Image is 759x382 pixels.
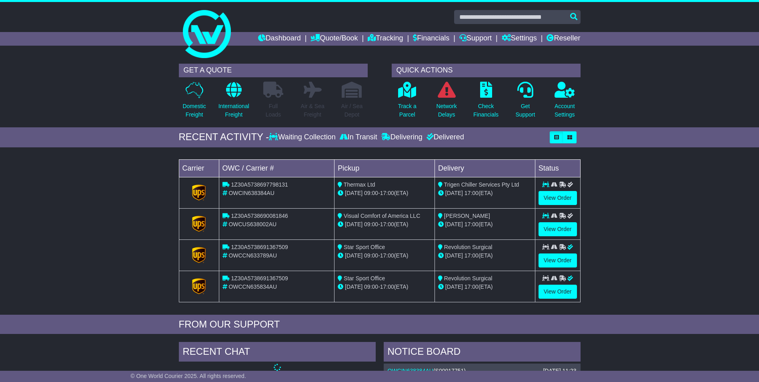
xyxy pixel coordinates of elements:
span: S00017751 [435,368,464,374]
span: [DATE] [445,190,463,196]
a: View Order [539,253,577,267]
a: Quote/Book [310,32,358,46]
a: Track aParcel [398,81,417,123]
div: QUICK ACTIONS [392,64,581,77]
div: RECENT ACTIVITY - [179,131,269,143]
span: 17:00 [465,252,479,259]
div: (ETA) [438,220,532,229]
a: Financials [413,32,449,46]
span: Revolution Surgical [444,275,493,281]
div: (ETA) [438,189,532,197]
a: View Order [539,285,577,299]
span: OWCCN635834AU [228,283,277,290]
span: 09:00 [364,283,378,290]
a: Tracking [368,32,403,46]
td: Carrier [179,159,219,177]
a: InternationalFreight [218,81,250,123]
div: [DATE] 11:23 [543,368,576,374]
p: Air & Sea Freight [301,102,324,119]
td: Status [535,159,580,177]
a: Settings [502,32,537,46]
div: (ETA) [438,251,532,260]
div: (ETA) [438,283,532,291]
span: [DATE] [445,252,463,259]
span: Thermax Ltd [344,181,375,188]
a: Dashboard [258,32,301,46]
a: OWCIN638384AU [388,368,433,374]
a: GetSupport [515,81,535,123]
div: NOTICE BOARD [384,342,581,364]
span: 17:00 [380,190,394,196]
p: Air / Sea Depot [341,102,363,119]
p: International Freight [218,102,249,119]
td: Delivery [435,159,535,177]
p: Full Loads [263,102,283,119]
div: GET A QUOTE [179,64,368,77]
a: View Order [539,191,577,205]
a: View Order [539,222,577,236]
span: 17:00 [380,252,394,259]
p: Track a Parcel [398,102,417,119]
div: - (ETA) [338,220,431,229]
span: 09:00 [364,190,378,196]
p: Check Financials [473,102,499,119]
div: - (ETA) [338,251,431,260]
span: OWCCN633789AU [228,252,277,259]
a: CheckFinancials [473,81,499,123]
span: 1Z30A5738691367509 [231,244,288,250]
p: Domestic Freight [182,102,206,119]
div: Delivering [379,133,425,142]
div: - (ETA) [338,189,431,197]
div: FROM OUR SUPPORT [179,319,581,330]
img: GetCarrierServiceLogo [192,216,206,232]
div: RECENT CHAT [179,342,376,364]
div: Waiting Collection [269,133,337,142]
img: GetCarrierServiceLogo [192,185,206,201]
span: OWCUS638002AU [228,221,276,227]
a: NetworkDelays [436,81,457,123]
a: DomesticFreight [182,81,206,123]
p: Get Support [515,102,535,119]
span: [DATE] [345,252,362,259]
span: [DATE] [445,283,463,290]
span: 17:00 [380,283,394,290]
div: - (ETA) [338,283,431,291]
td: Pickup [334,159,435,177]
a: Support [459,32,492,46]
span: [DATE] [345,283,362,290]
img: GetCarrierServiceLogo [192,247,206,263]
span: 1Z30A5738690081846 [231,213,288,219]
span: [DATE] [345,221,362,227]
span: Revolution Surgical [444,244,493,250]
span: [DATE] [345,190,362,196]
span: Star Sport Office [344,244,385,250]
div: In Transit [338,133,379,142]
span: Star Sport Office [344,275,385,281]
span: Visual Comfort of America LLC [344,213,420,219]
span: 17:00 [465,221,479,227]
span: 17:00 [380,221,394,227]
span: Trigen Chiller Services Pty Ltd [444,181,519,188]
a: Reseller [547,32,580,46]
span: 1Z30A5738691367509 [231,275,288,281]
span: © One World Courier 2025. All rights reserved. [130,373,246,379]
span: OWCIN638384AU [228,190,274,196]
td: OWC / Carrier # [219,159,334,177]
div: ( ) [388,368,577,374]
span: 09:00 [364,252,378,259]
img: GetCarrierServiceLogo [192,278,206,294]
span: [DATE] [445,221,463,227]
span: 1Z30A5738697798131 [231,181,288,188]
span: 09:00 [364,221,378,227]
span: 17:00 [465,190,479,196]
span: 17:00 [465,283,479,290]
p: Account Settings [555,102,575,119]
span: [PERSON_NAME] [444,213,490,219]
p: Network Delays [436,102,457,119]
div: Delivered [425,133,464,142]
a: AccountSettings [554,81,575,123]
